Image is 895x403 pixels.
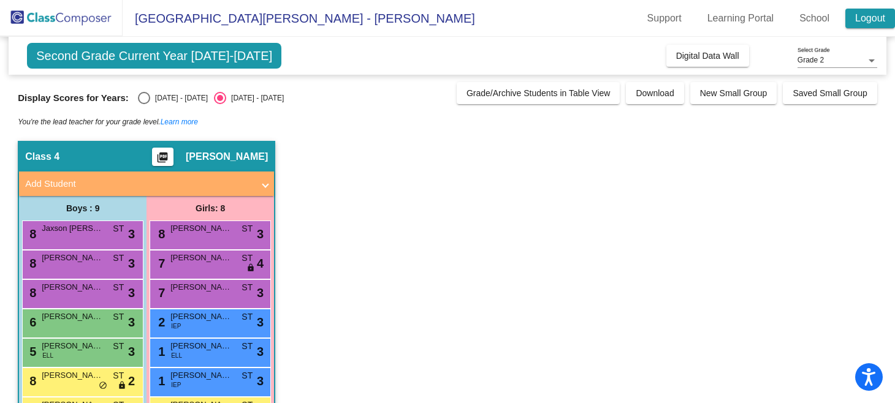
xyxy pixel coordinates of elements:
div: [DATE] - [DATE] [150,92,208,104]
span: 1 [155,345,165,358]
span: [PERSON_NAME] [170,222,232,235]
span: [PERSON_NAME] [170,281,232,293]
span: ST [242,311,253,323]
mat-expansion-panel-header: Add Student [19,171,274,196]
span: [PERSON_NAME] [170,340,232,352]
span: 6 [26,315,36,329]
span: lock [246,263,255,273]
span: IEP [171,380,181,390]
div: Girls: 8 [147,196,274,220]
span: ST [113,340,124,353]
a: Logout [845,9,895,28]
mat-panel-title: Add Student [25,177,253,191]
span: Saved Small Group [793,88,867,98]
span: ST [113,281,124,294]
button: Grade/Archive Students in Table View [457,82,620,104]
span: 3 [128,342,135,361]
span: 3 [128,254,135,273]
span: ELL [171,351,182,360]
a: Learning Portal [698,9,784,28]
span: IEP [171,322,181,331]
span: [GEOGRAPHIC_DATA][PERSON_NAME] - [PERSON_NAME] [123,9,475,28]
button: Print Students Details [152,148,173,166]
span: [PERSON_NAME] [170,311,232,323]
span: 3 [257,342,264,361]
span: 8 [155,227,165,241]
span: 2 [155,315,165,329]
button: Download [626,82,684,104]
span: 3 [257,372,264,390]
span: 8 [26,374,36,388]
span: 3 [257,225,264,243]
a: Support [638,9,691,28]
span: ST [113,252,124,265]
div: Boys : 9 [19,196,147,220]
span: 1 [155,374,165,388]
span: ELL [42,351,53,360]
span: 7 [155,257,165,270]
span: [PERSON_NAME] [42,369,103,382]
mat-radio-group: Select an option [138,92,284,104]
span: 8 [26,227,36,241]
span: ST [242,281,253,294]
span: Grade/Archive Students in Table View [467,88,611,98]
span: 3 [257,284,264,302]
span: [PERSON_NAME] [42,311,103,323]
a: Learn more [161,118,198,126]
span: 8 [26,286,36,299]
span: [PERSON_NAME] [170,252,232,264]
button: Digital Data Wall [666,45,749,67]
span: Second Grade Current Year [DATE]-[DATE] [27,43,281,69]
span: [PERSON_NAME] [42,252,103,264]
div: [DATE] - [DATE] [226,92,284,104]
span: lock [118,381,126,391]
span: ST [242,340,253,353]
button: New Small Group [690,82,777,104]
span: 2 [128,372,135,390]
span: [PERSON_NAME] [42,340,103,352]
span: 5 [26,345,36,358]
a: School [790,9,839,28]
span: 7 [155,286,165,299]
span: ST [242,222,253,235]
i: You're the lead teacher for your grade level. [18,118,198,126]
span: New Small Group [700,88,767,98]
span: [PERSON_NAME] [170,369,232,382]
span: [PERSON_NAME] [42,281,103,293]
span: Digital Data Wall [676,51,739,61]
mat-icon: picture_as_pdf [155,151,170,168]
span: do_not_disturb_alt [99,381,107,391]
span: 3 [128,313,135,331]
span: ST [242,252,253,265]
span: 3 [128,284,135,302]
span: 3 [128,225,135,243]
span: 4 [257,254,264,273]
span: [PERSON_NAME] [186,151,268,163]
span: Download [636,88,674,98]
span: ST [242,369,253,382]
span: Jaxson [PERSON_NAME] [42,222,103,235]
span: Grade 2 [798,56,824,64]
span: ST [113,311,124,323]
span: Display Scores for Years: [18,92,129,104]
span: ST [113,369,124,382]
span: Class 4 [25,151,59,163]
button: Saved Small Group [783,82,877,104]
span: 3 [257,313,264,331]
span: 8 [26,257,36,270]
span: ST [113,222,124,235]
